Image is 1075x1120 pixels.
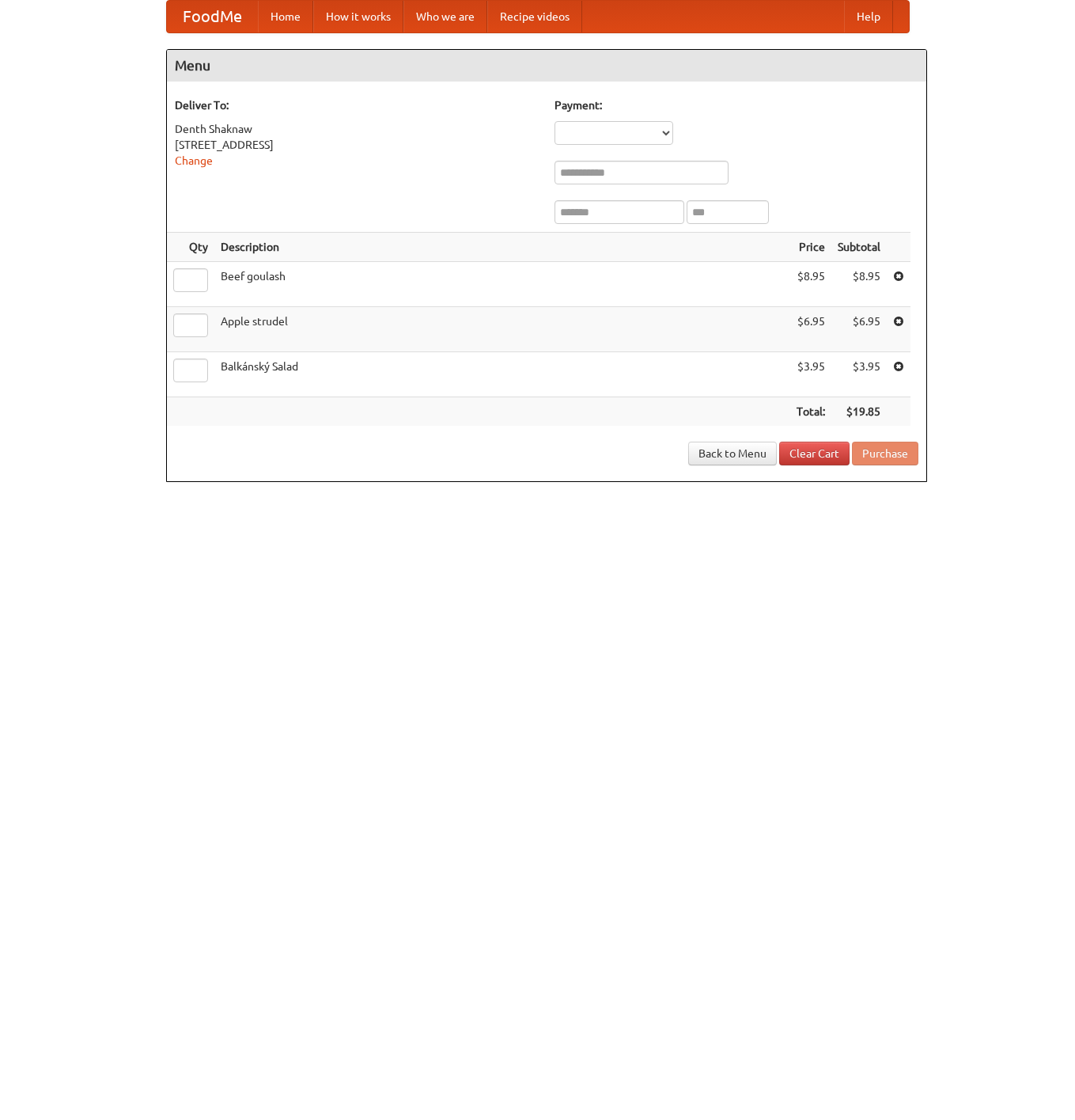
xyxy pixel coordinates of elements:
[214,307,790,352] td: Apple strudel
[487,1,582,32] a: Recipe videos
[214,262,790,307] td: Beef goulash
[214,352,790,397] td: Balkánský Salad
[175,154,213,167] a: Change
[258,1,313,32] a: Home
[313,1,403,32] a: How it works
[555,97,918,113] h5: Payment:
[790,307,831,352] td: $6.95
[175,137,539,153] div: [STREET_ADDRESS]
[790,233,831,262] th: Price
[831,262,887,307] td: $8.95
[175,121,539,137] div: Denth Shaknaw
[831,307,887,352] td: $6.95
[790,352,831,397] td: $3.95
[167,1,258,32] a: FoodMe
[831,397,887,427] th: $19.85
[167,50,926,82] h4: Menu
[790,262,831,307] td: $8.95
[831,233,887,262] th: Subtotal
[403,1,487,32] a: Who we are
[790,397,831,427] th: Total:
[214,233,790,262] th: Description
[844,1,893,32] a: Help
[831,352,887,397] td: $3.95
[688,442,777,465] a: Back to Menu
[175,97,539,113] h5: Deliver To:
[167,233,214,262] th: Qty
[852,442,918,465] button: Purchase
[779,442,850,465] a: Clear Cart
